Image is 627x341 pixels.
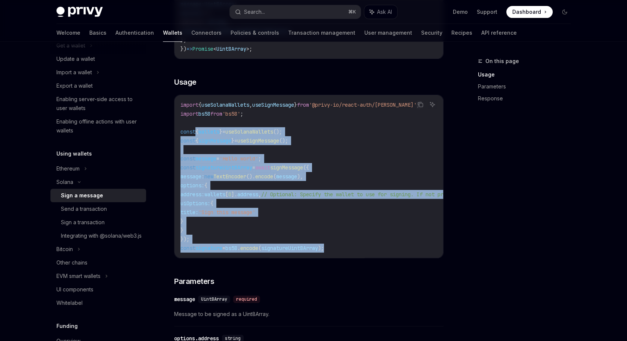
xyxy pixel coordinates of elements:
[297,101,309,108] span: from
[216,155,219,162] span: =
[318,245,324,251] span: );
[195,164,252,171] span: signatureUint8Array
[56,298,83,307] div: Whitelabel
[180,128,195,135] span: const
[201,296,227,302] span: Uint8Array
[451,24,472,42] a: Recipes
[234,137,237,144] span: =
[195,137,198,144] span: {
[198,110,210,117] span: bs58
[210,200,213,207] span: {
[237,191,258,198] span: address
[180,200,210,207] span: uiOptions:
[421,24,442,42] a: Security
[270,164,303,171] span: signMessage
[222,245,225,251] span: =
[198,209,255,216] span: 'Sign this message'
[222,128,225,135] span: =
[174,310,444,319] span: Message to be signed as a Uint8Array.
[89,24,106,42] a: Basics
[219,128,222,135] span: }
[204,182,207,189] span: {
[427,100,437,109] button: Ask AI
[195,155,216,162] span: message
[237,245,240,251] span: .
[237,137,279,144] span: useSignMessage
[210,110,222,117] span: from
[485,57,519,66] span: On this page
[195,128,198,135] span: {
[56,164,80,173] div: Ethereum
[56,258,87,267] div: Other chains
[453,8,468,16] a: Demo
[163,24,182,42] a: Wallets
[249,46,252,52] span: ;
[56,7,103,17] img: dark logo
[213,173,246,180] span: TextEncoder
[219,155,258,162] span: 'Hello world'
[252,164,255,171] span: =
[213,46,216,52] span: <
[180,164,195,171] span: const
[56,24,80,42] a: Welcome
[364,24,412,42] a: User management
[61,204,107,213] div: Send a transaction
[273,128,282,135] span: ();
[222,110,240,117] span: 'bs58'
[115,24,154,42] a: Authentication
[61,231,142,240] div: Integrating with @solana/web3.js
[258,191,261,198] span: ,
[50,229,146,243] a: Integrating with @solana/web3.js
[252,101,294,108] span: useSignMessage
[180,209,198,216] span: title:
[244,7,265,16] div: Search...
[180,245,195,251] span: const
[288,24,355,42] a: Transaction management
[276,173,297,180] span: message
[258,155,261,162] span: ;
[294,101,297,108] span: }
[481,24,517,42] a: API reference
[50,296,146,310] a: Whitelabel
[50,52,146,66] a: Update a wallet
[348,9,356,15] span: ⌘ K
[246,173,255,180] span: ().
[56,68,92,77] div: Import a wallet
[303,164,309,171] span: ({
[180,173,204,180] span: message:
[50,283,146,296] a: UI components
[186,46,192,52] span: =>
[56,117,142,135] div: Enabling offline actions with user wallets
[174,276,214,287] span: Parameters
[297,173,303,180] span: ),
[174,295,195,303] div: message
[377,8,392,16] span: Ask AI
[56,54,95,63] div: Update a wallet
[231,137,234,144] span: }
[506,6,553,18] a: Dashboard
[195,245,222,251] span: signature
[174,77,197,87] span: Usage
[180,110,198,117] span: import
[261,245,318,251] span: signatureUint8Array
[180,182,204,189] span: options:
[233,295,260,303] div: required
[225,245,237,251] span: bs58
[180,155,195,162] span: const
[56,178,73,187] div: Solana
[50,93,146,115] a: Enabling server-side access to user wallets
[559,6,571,18] button: Toggle dark mode
[180,191,204,198] span: address:
[273,173,276,180] span: (
[198,137,231,144] span: signMessage
[61,191,103,200] div: Sign a message
[180,101,198,108] span: import
[180,218,183,225] span: }
[246,46,249,52] span: >
[180,137,195,144] span: const
[228,191,231,198] span: 0
[198,128,219,135] span: wallets
[191,24,222,42] a: Connectors
[225,191,228,198] span: [
[477,8,497,16] a: Support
